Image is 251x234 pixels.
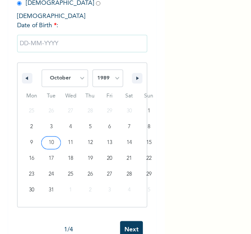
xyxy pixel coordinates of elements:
span: 29 [146,166,151,182]
span: Mon [22,89,42,103]
button: 5 [80,119,100,135]
button: 22 [139,151,159,166]
span: 11 [68,135,73,151]
span: 20 [107,151,112,166]
span: 24 [49,166,54,182]
span: Date of Birth : [17,21,58,30]
span: 9 [30,135,33,151]
span: 27 [107,166,112,182]
button: 11 [61,135,81,151]
span: Tue [41,89,61,103]
span: 5 [89,119,92,135]
span: 31 [49,182,54,198]
span: Sun [139,89,159,103]
span: 30 [29,182,34,198]
button: 16 [22,151,42,166]
span: 26 [88,166,93,182]
span: Sat [120,89,139,103]
span: Fri [100,89,120,103]
span: Thu [80,89,100,103]
button: 31 [41,182,61,198]
span: 2 [30,119,33,135]
button: 6 [100,119,120,135]
span: 6 [108,119,111,135]
span: 17 [49,151,54,166]
button: 12 [80,135,100,151]
button: 27 [100,166,120,182]
button: 9 [22,135,42,151]
span: 19 [88,151,93,166]
span: 4 [69,119,72,135]
button: 23 [22,166,42,182]
span: 28 [127,166,132,182]
span: 21 [127,151,132,166]
button: 1 [139,103,159,119]
button: 10 [41,135,61,151]
button: 25 [61,166,81,182]
span: 25 [68,166,73,182]
span: 3 [50,119,53,135]
button: 13 [100,135,120,151]
button: 24 [41,166,61,182]
span: 12 [88,135,93,151]
span: 7 [128,119,131,135]
button: 26 [80,166,100,182]
span: 10 [49,135,54,151]
button: 17 [41,151,61,166]
button: 2 [22,119,42,135]
button: 4 [61,119,81,135]
button: 7 [120,119,139,135]
button: 21 [120,151,139,166]
button: 20 [100,151,120,166]
span: 23 [29,166,34,182]
span: 14 [127,135,132,151]
span: Wed [61,89,81,103]
span: 18 [68,151,73,166]
button: 28 [120,166,139,182]
button: 29 [139,166,159,182]
button: 18 [61,151,81,166]
input: DD-MM-YYYY [17,35,148,52]
button: 14 [120,135,139,151]
span: 1 [147,103,150,119]
span: 22 [146,151,151,166]
span: 13 [107,135,112,151]
button: 19 [80,151,100,166]
button: 30 [22,182,42,198]
button: 3 [41,119,61,135]
span: 16 [29,151,34,166]
button: 8 [139,119,159,135]
button: 15 [139,135,159,151]
span: 15 [146,135,151,151]
span: 8 [147,119,150,135]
